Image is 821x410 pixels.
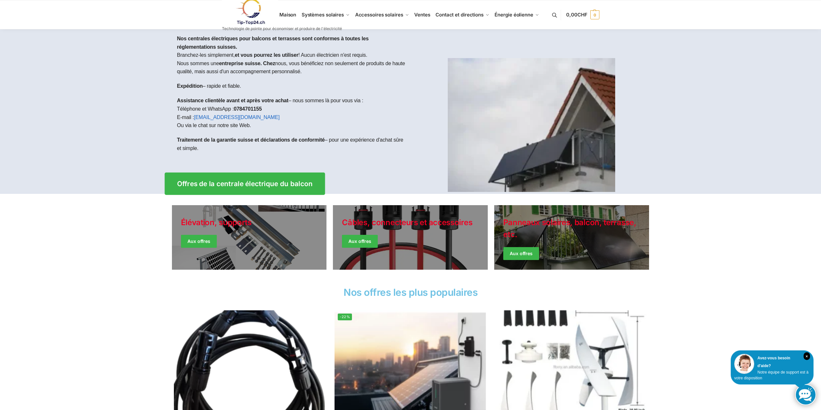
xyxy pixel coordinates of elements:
span: 0,00 [566,12,587,18]
font: Téléphone et WhatsApp : [177,106,234,112]
a: [EMAIL_ADDRESS][DOMAIN_NAME] [194,115,280,120]
span: CHF [577,12,587,18]
font: Nous sommes une [177,61,219,66]
font: Nos centrales électriques pour balcons et terrasses sont conformes à toutes les réglementations s... [177,36,369,50]
font: Offres de la centrale électrique du balcon [177,180,312,188]
font: entreprise suisse. Chez [219,61,275,66]
font: et vous pourrez les utiliser [235,52,298,58]
font: Traitement de la garantie suisse et déclarations de conformité [177,137,325,143]
font: Avez-vous besoin d'aide? [757,356,790,368]
font: ! Aucun électricien n'est requis. [298,52,367,58]
a: Contact et directions [433,0,492,29]
font: – nous sommes là pour vous via : [288,98,363,103]
img: Service client [734,354,754,374]
font: Assistance clientèle avant et après votre achat [177,98,288,103]
font: Ou via le chat sur notre site Web. [177,123,251,128]
font: Expédition [177,83,203,89]
a: Ventes [412,0,433,29]
font: Accessoires solaires [355,12,403,18]
font: nous, vous bénéficiez non seulement de produits de haute qualité, mais aussi d'un accompagnement ... [177,61,405,75]
font: Contact et directions [436,12,484,18]
a: Accessoires solaires [352,0,412,29]
font: × [806,354,808,359]
img: Accueil 1 [448,58,615,192]
span: 0 [590,10,599,19]
a: Offres de la centrale électrique du balcon [165,173,325,195]
a: Style de vacances [172,205,327,270]
i: Fermer [804,352,810,360]
font: Branchez-les simplement, [177,52,235,58]
font: Ventes [414,12,430,18]
font: Nos offres les plus populaires [344,286,477,298]
font: – rapide et fiable. [203,83,241,89]
font: E-mail : [177,115,194,120]
font: 0784701155 [234,106,262,112]
a: Énergie éolienne [492,0,542,29]
a: 0,00CHF 0 [566,5,599,25]
a: Style de vacances [333,205,488,270]
a: Vestes d'hiver [494,205,649,270]
font: Technologie de pointe pour économiser et produire de l'électricité [222,26,342,31]
font: Énergie éolienne [495,12,533,18]
font: – pour une expérience d'achat sûre et simple. [177,137,404,151]
font: Notre équipe de support est à votre disposition [734,370,808,380]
